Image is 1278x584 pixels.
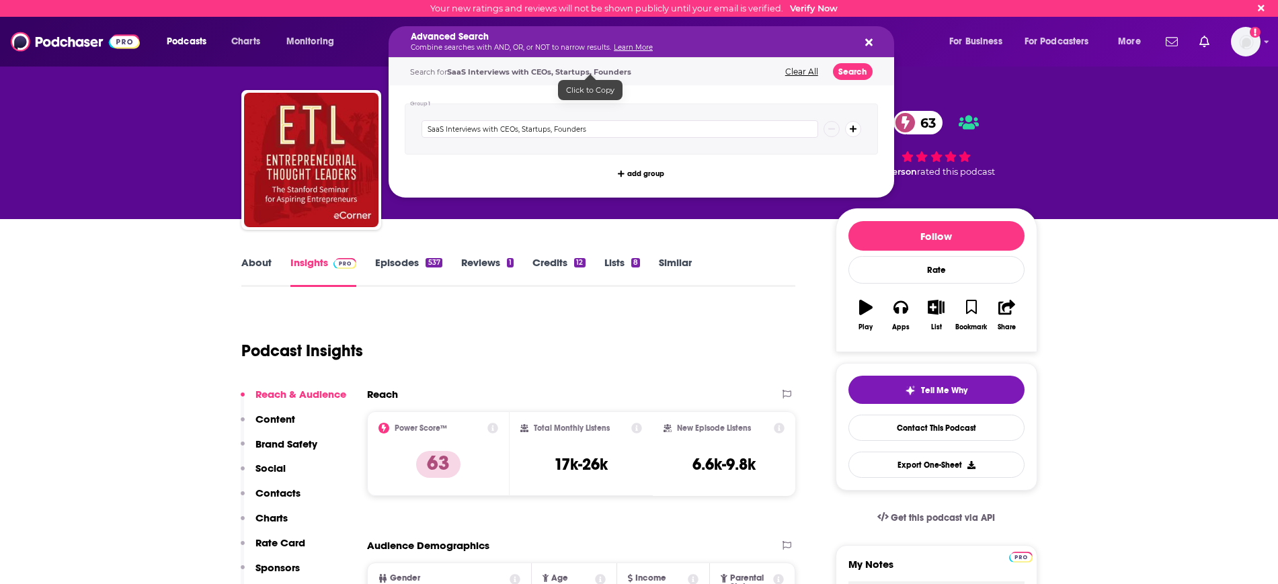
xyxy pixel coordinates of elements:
[848,558,1025,581] label: My Notes
[426,258,442,267] div: 537
[241,413,295,437] button: Content
[1016,31,1109,52] button: open menu
[1118,32,1141,51] span: More
[223,31,268,52] a: Charts
[241,511,288,536] button: Charts
[244,93,378,227] img: Entrepreneurial Thought Leaders (ETL)
[551,574,568,583] span: Age
[532,256,585,287] a: Credits12
[410,67,631,77] span: Search for
[1109,31,1158,52] button: open menu
[416,451,461,478] p: 63
[286,32,334,51] span: Monitoring
[255,511,288,524] p: Charts
[430,3,838,13] div: Your new ratings and reviews will not be shown publicly until your email is verified.
[241,536,305,561] button: Rate Card
[241,388,346,413] button: Reach & Audience
[940,31,1019,52] button: open menu
[836,102,1037,185] div: 63 1 personrated this podcast
[367,539,489,552] h2: Audience Demographics
[574,258,585,267] div: 12
[401,26,907,57] div: Search podcasts, credits, & more...
[157,31,224,52] button: open menu
[631,258,640,267] div: 8
[883,291,918,339] button: Apps
[447,67,631,77] span: SaaS Interviews with CEOs, Startups, Founders
[333,258,357,269] img: Podchaser Pro
[848,221,1025,251] button: Follow
[790,3,838,13] a: Verify Now
[411,44,850,51] p: Combine searches with AND, OR, or NOT to narrow results.
[931,323,942,331] div: List
[255,462,286,474] p: Social
[880,167,917,177] span: 1 person
[1231,27,1261,56] button: Show profile menu
[411,32,850,42] h5: Advanced Search
[614,165,668,181] button: add group
[635,574,666,583] span: Income
[255,413,295,425] p: Content
[11,29,140,54] img: Podchaser - Follow, Share and Rate Podcasts
[241,487,301,511] button: Contacts
[677,423,751,433] h2: New Episode Listens
[241,256,272,287] a: About
[1025,32,1089,51] span: For Podcasters
[422,120,818,138] input: Type a keyword or phrase...
[255,561,300,574] p: Sponsors
[1009,552,1033,562] img: Podchaser Pro
[659,256,692,287] a: Similar
[998,323,1016,331] div: Share
[949,32,1002,51] span: For Business
[241,462,286,487] button: Social
[241,437,317,462] button: Brand Safety
[848,256,1025,284] div: Rate
[241,341,363,361] h1: Podcast Insights
[461,256,514,287] a: Reviews1
[277,31,352,52] button: open menu
[231,32,260,51] span: Charts
[1009,550,1033,562] a: Pro website
[410,101,431,107] h4: Group 1
[1250,27,1261,38] svg: Email not verified
[627,170,664,177] span: add group
[367,388,398,401] h2: Reach
[390,574,420,583] span: Gender
[833,63,873,80] button: Search
[858,323,873,331] div: Play
[290,256,357,287] a: InsightsPodchaser Pro
[892,323,910,331] div: Apps
[167,32,206,51] span: Podcasts
[375,256,442,287] a: Episodes537
[614,43,653,52] a: Learn More
[1194,30,1215,53] a: Show notifications dropdown
[1160,30,1183,53] a: Show notifications dropdown
[1231,27,1261,56] span: Logged in as MelissaPS
[848,415,1025,441] a: Contact This Podcast
[989,291,1024,339] button: Share
[893,111,943,134] a: 63
[905,385,916,396] img: tell me why sparkle
[255,487,301,499] p: Contacts
[867,501,1006,534] a: Get this podcast via API
[848,376,1025,404] button: tell me why sparkleTell Me Why
[507,258,514,267] div: 1
[255,388,346,401] p: Reach & Audience
[891,512,995,524] span: Get this podcast via API
[534,423,610,433] h2: Total Monthly Listens
[781,67,822,77] button: Clear All
[921,385,967,396] span: Tell Me Why
[917,167,995,177] span: rated this podcast
[255,536,305,549] p: Rate Card
[907,111,943,134] span: 63
[554,454,608,474] h3: 17k-26k
[395,423,447,433] h2: Power Score™
[848,452,1025,478] button: Export One-Sheet
[692,454,756,474] h3: 6.6k-9.8k
[848,291,883,339] button: Play
[255,437,317,450] p: Brand Safety
[1231,27,1261,56] img: User Profile
[955,323,987,331] div: Bookmark
[558,80,623,100] div: Click to Copy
